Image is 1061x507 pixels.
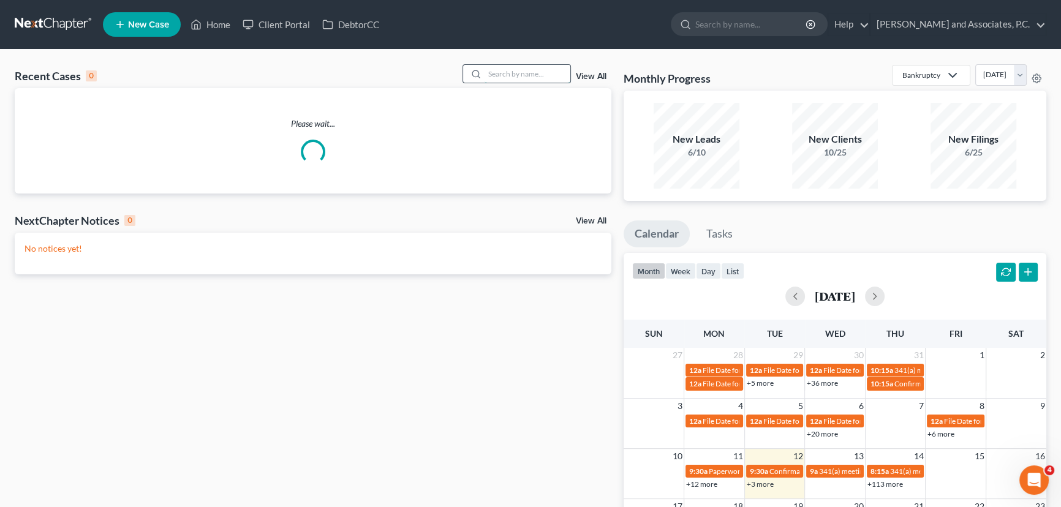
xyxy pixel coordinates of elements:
[732,348,744,362] span: 28
[769,467,973,476] span: Confirmation hearing for [PERSON_NAME] & [PERSON_NAME]
[792,132,878,146] div: New Clients
[654,132,739,146] div: New Leads
[810,416,822,426] span: 12a
[689,467,708,476] span: 9:30a
[747,479,774,489] a: +3 more
[750,416,762,426] span: 12a
[576,217,606,225] a: View All
[950,328,962,339] span: Fri
[823,366,921,375] span: File Date for [PERSON_NAME]
[870,366,893,375] span: 10:15a
[853,449,865,464] span: 13
[721,263,744,279] button: list
[124,215,135,226] div: 0
[858,399,865,413] span: 6
[1039,399,1046,413] span: 9
[1008,328,1024,339] span: Sat
[792,146,878,159] div: 10/25
[931,146,1016,159] div: 6/25
[703,366,875,375] span: File Date for [PERSON_NAME][GEOGRAPHIC_DATA]
[807,429,838,438] a: +20 more
[902,70,940,80] div: Bankruptcy
[624,71,711,86] h3: Monthly Progress
[870,13,1046,36] a: [PERSON_NAME] and Associates, P.C.
[973,449,986,464] span: 15
[867,479,903,489] a: +113 more
[810,366,822,375] span: 12a
[676,399,684,413] span: 3
[918,399,925,413] span: 7
[750,366,762,375] span: 12a
[695,220,744,247] a: Tasks
[747,378,774,388] a: +5 more
[1019,465,1049,495] iframe: Intercom live chat
[819,467,937,476] span: 341(a) meeting for [PERSON_NAME]
[978,399,986,413] span: 8
[810,467,818,476] span: 9a
[931,416,943,426] span: 12a
[236,13,316,36] a: Client Portal
[709,467,830,476] span: Paperwork appt for [PERSON_NAME]
[737,399,744,413] span: 4
[686,479,717,489] a: +12 more
[913,449,925,464] span: 14
[825,328,845,339] span: Wed
[15,213,135,228] div: NextChapter Notices
[654,146,739,159] div: 6/10
[886,328,904,339] span: Thu
[86,70,97,81] div: 0
[624,220,690,247] a: Calendar
[703,379,866,388] span: File Date for [PERSON_NAME] & [PERSON_NAME]
[632,263,665,279] button: month
[766,328,782,339] span: Tue
[576,72,606,81] a: View All
[927,429,954,438] a: +6 more
[15,118,611,130] p: Please wait...
[703,328,725,339] span: Mon
[689,366,701,375] span: 12a
[792,348,804,362] span: 29
[978,348,986,362] span: 1
[184,13,236,36] a: Home
[828,13,869,36] a: Help
[689,379,701,388] span: 12a
[15,69,97,83] div: Recent Cases
[671,348,684,362] span: 27
[128,20,169,29] span: New Case
[25,242,602,255] p: No notices yet!
[823,416,986,426] span: File Date for [PERSON_NAME] & [PERSON_NAME]
[645,328,663,339] span: Sun
[853,348,865,362] span: 30
[870,379,893,388] span: 10:15a
[732,449,744,464] span: 11
[316,13,385,36] a: DebtorCC
[797,399,804,413] span: 5
[750,467,768,476] span: 9:30a
[913,348,925,362] span: 31
[1034,449,1046,464] span: 16
[931,132,1016,146] div: New Filings
[792,449,804,464] span: 12
[1044,465,1054,475] span: 4
[763,366,861,375] span: File Date for [PERSON_NAME]
[689,416,701,426] span: 12a
[1039,348,1046,362] span: 2
[807,378,838,388] a: +36 more
[695,13,807,36] input: Search by name...
[890,467,1008,476] span: 341(a) meeting for [PERSON_NAME]
[870,467,889,476] span: 8:15a
[703,416,801,426] span: File Date for [PERSON_NAME]
[665,263,696,279] button: week
[815,290,855,302] h2: [DATE]
[763,416,861,426] span: File Date for [PERSON_NAME]
[485,65,570,83] input: Search by name...
[671,449,684,464] span: 10
[696,263,721,279] button: day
